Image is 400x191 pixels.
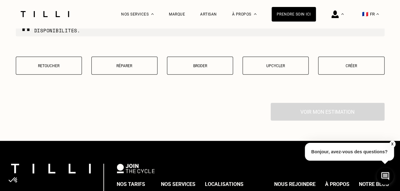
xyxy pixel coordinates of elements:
div: Nos services [161,180,195,189]
img: Menu déroulant à propos [254,13,256,15]
div: À propos [325,180,349,189]
p: Broder [170,64,230,68]
p: Bonjour, avez-vous des questions? [305,143,394,161]
img: Menu déroulant [341,13,344,15]
p: Créer [322,64,381,68]
button: Broder [167,57,233,75]
a: Marque [169,12,185,16]
img: logo Join The Cycle [117,164,155,173]
div: Localisations [205,180,243,189]
span: 🇫🇷 [362,11,368,17]
button: Upcycler [243,57,309,75]
img: Menu déroulant [151,13,154,15]
img: Logo du service de couturière Tilli [18,11,71,17]
div: Nous rejoindre [274,180,316,189]
p: Réparer [95,64,154,68]
a: Prendre soin ici [272,7,316,22]
button: Créer [318,57,384,75]
img: menu déroulant [376,13,379,15]
img: icône connexion [331,10,339,18]
button: X [389,141,395,148]
img: logo Tilli [11,164,91,174]
button: Retoucher [16,57,82,75]
p: Retoucher [19,64,78,68]
a: Artisan [200,12,217,16]
div: Nos tarifs [117,180,145,189]
p: Upcycler [246,64,305,68]
div: Notre blog [359,180,389,189]
button: Réparer [91,57,157,75]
